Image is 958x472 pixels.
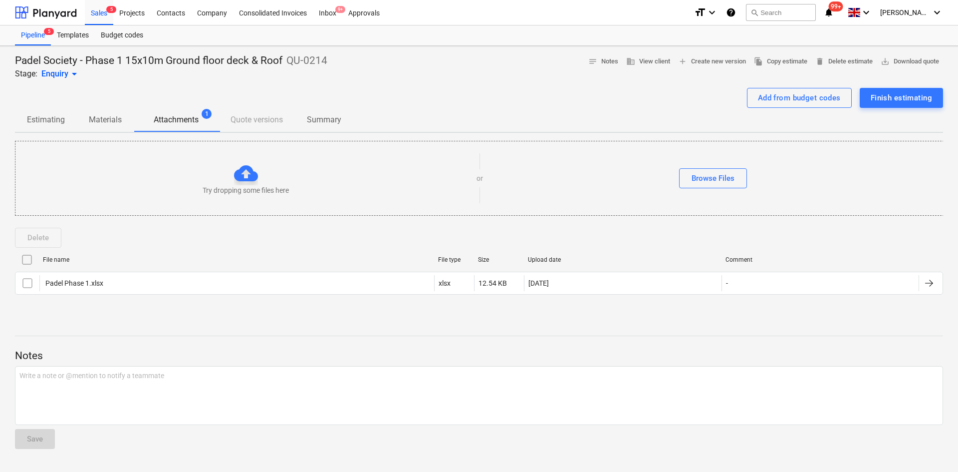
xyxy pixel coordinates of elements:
[877,54,943,69] button: Download quote
[726,279,728,287] div: -
[747,88,852,108] button: Add from budget codes
[674,54,750,69] button: Create new version
[881,56,939,67] span: Download quote
[89,114,122,126] p: Materials
[307,114,341,126] p: Summary
[43,256,430,263] div: File name
[750,54,811,69] button: Copy estimate
[860,88,943,108] button: Finish estimating
[15,349,943,363] p: Notes
[754,57,763,66] span: file_copy
[27,114,65,126] p: Estimating
[15,25,51,45] a: Pipeline5
[626,56,670,67] span: View client
[202,109,212,119] span: 1
[479,279,507,287] div: 12.54 KB
[203,185,289,195] p: Try dropping some files here
[871,91,932,104] div: Finish estimating
[815,57,824,66] span: delete
[154,114,199,126] p: Attachments
[95,25,149,45] a: Budget codes
[15,68,37,80] p: Stage:
[528,279,549,287] div: [DATE]
[41,68,80,80] div: Enquiry
[692,172,734,185] div: Browse Files
[528,256,718,263] div: Upload date
[44,28,54,35] span: 5
[754,56,807,67] span: Copy estimate
[811,54,877,69] button: Delete estimate
[438,256,470,263] div: File type
[335,6,345,13] span: 9+
[439,279,451,287] div: xlsx
[881,57,890,66] span: save_alt
[588,56,618,67] span: Notes
[588,57,597,66] span: notes
[679,168,747,188] button: Browse Files
[478,256,520,263] div: Size
[15,141,944,216] div: Try dropping some files hereorBrowse Files
[678,56,746,67] span: Create new version
[106,6,116,13] span: 5
[678,57,687,66] span: add
[477,173,483,183] p: or
[758,91,841,104] div: Add from budget codes
[68,68,80,80] span: arrow_drop_down
[584,54,622,69] button: Notes
[626,57,635,66] span: business
[15,25,51,45] div: Pipeline
[15,54,282,68] p: Padel Society - Phase 1 15x10m Ground floor deck & Roof
[815,56,873,67] span: Delete estimate
[725,256,915,263] div: Comment
[44,279,103,287] div: Padel Phase 1.xlsx
[51,25,95,45] a: Templates
[908,424,958,472] iframe: Chat Widget
[622,54,674,69] button: View client
[286,54,327,68] p: QU-0214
